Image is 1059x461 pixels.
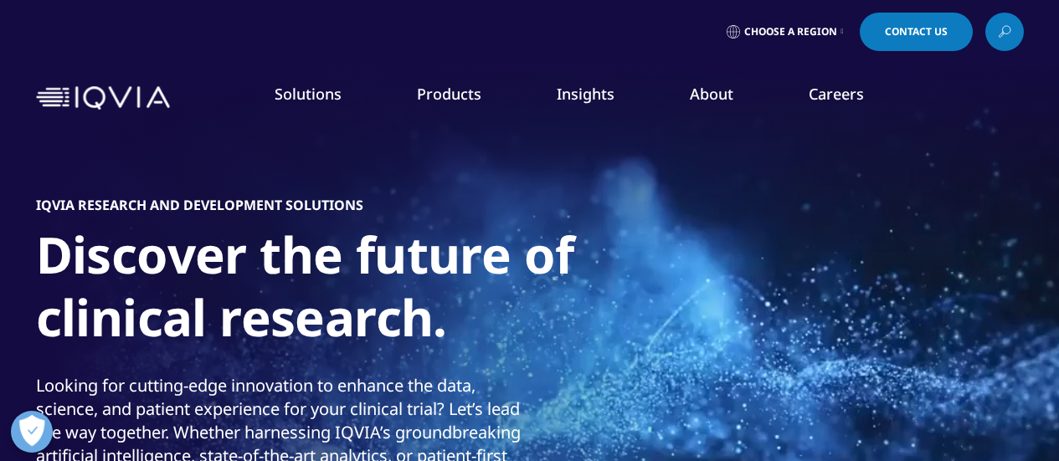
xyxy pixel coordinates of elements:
[36,86,170,110] img: IQVIA Healthcare Information Technology and Pharma Clinical Research Company
[809,84,864,104] a: Careers
[690,84,733,104] a: About
[744,25,837,38] span: Choose a Region
[36,197,363,213] h5: IQVIA RESEARCH AND DEVELOPMENT SOLUTIONS
[275,84,342,104] a: Solutions
[557,84,614,104] a: Insights
[885,27,948,37] span: Contact Us
[11,411,53,453] button: Open Preferences
[36,223,664,359] h1: Discover the future of clinical research.
[417,84,481,104] a: Products
[860,13,973,51] a: Contact Us
[177,59,1024,137] nav: Primary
